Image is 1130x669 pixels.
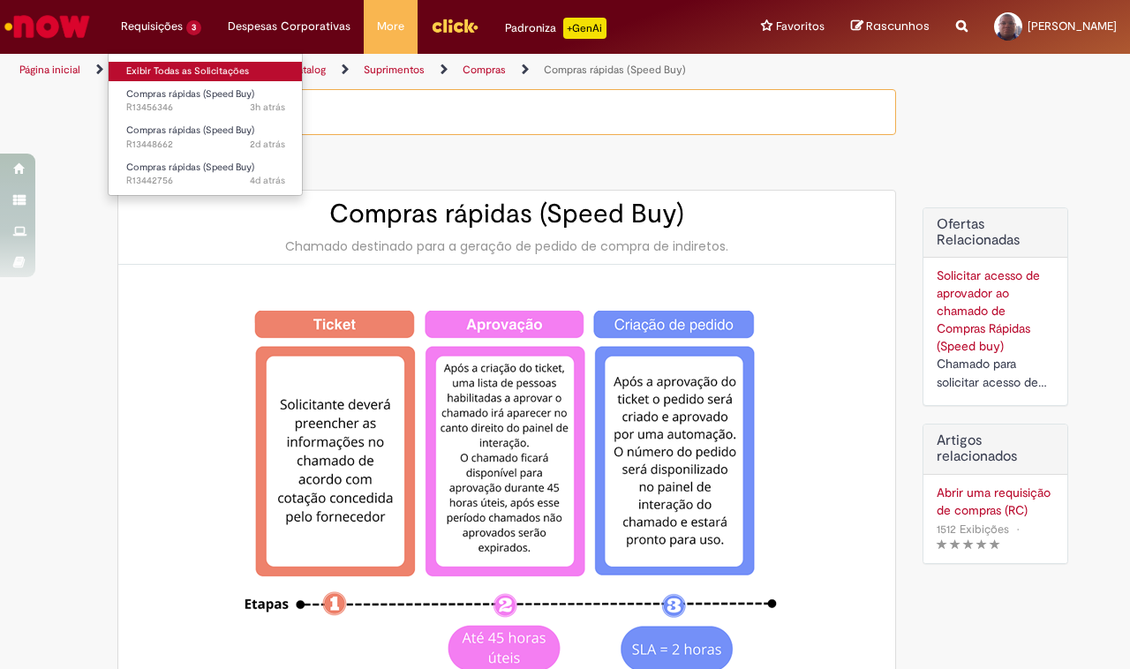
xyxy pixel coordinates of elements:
h3: Artigos relacionados [937,433,1054,464]
a: Aberto R13442756 : Compras rápidas (Speed Buy) [109,158,303,191]
div: Obrigatório um anexo. [117,89,896,135]
a: Rascunhos [851,19,930,35]
a: Exibir Todas as Solicitações [109,62,303,81]
div: Padroniza [505,18,606,39]
ul: Requisições [108,53,303,196]
h2: Ofertas Relacionadas [937,217,1054,248]
span: 4d atrás [250,174,285,187]
span: Compras rápidas (Speed Buy) [126,87,254,101]
a: Abrir uma requisição de compras (RC) [937,484,1054,519]
a: Suprimentos [364,63,425,77]
span: Rascunhos [866,18,930,34]
time: 25/08/2025 08:32:42 [250,174,285,187]
span: 2d atrás [250,138,285,151]
time: 26/08/2025 14:30:09 [250,138,285,151]
div: Ofertas Relacionadas [923,207,1068,406]
span: [PERSON_NAME] [1028,19,1117,34]
span: Despesas Corporativas [228,18,350,35]
span: 1512 Exibições [937,522,1009,537]
h2: Compras rápidas (Speed Buy) [136,199,878,229]
ul: Trilhas de página [13,54,740,86]
p: +GenAi [563,18,606,39]
div: Chamado destinado para a geração de pedido de compra de indiretos. [136,237,878,255]
span: R13442756 [126,174,285,188]
span: 3h atrás [250,101,285,114]
a: Aberto R13448662 : Compras rápidas (Speed Buy) [109,121,303,154]
span: More [377,18,404,35]
span: Compras rápidas (Speed Buy) [126,161,254,174]
span: R13448662 [126,138,285,152]
span: • [1013,517,1023,541]
a: Compras [463,63,506,77]
img: ServiceNow [2,9,93,44]
div: Chamado para solicitar acesso de aprovador ao ticket de Speed buy [937,355,1054,392]
span: Favoritos [776,18,825,35]
span: Compras rápidas (Speed Buy) [126,124,254,137]
span: Requisições [121,18,183,35]
img: click_logo_yellow_360x200.png [431,12,478,39]
a: Compras rápidas (Speed Buy) [544,63,686,77]
time: 28/08/2025 09:47:03 [250,101,285,114]
span: 3 [186,20,201,35]
a: Página inicial [19,63,80,77]
span: R13456346 [126,101,285,115]
a: Aberto R13456346 : Compras rápidas (Speed Buy) [109,85,303,117]
a: Solicitar acesso de aprovador ao chamado de Compras Rápidas (Speed buy) [937,267,1040,354]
